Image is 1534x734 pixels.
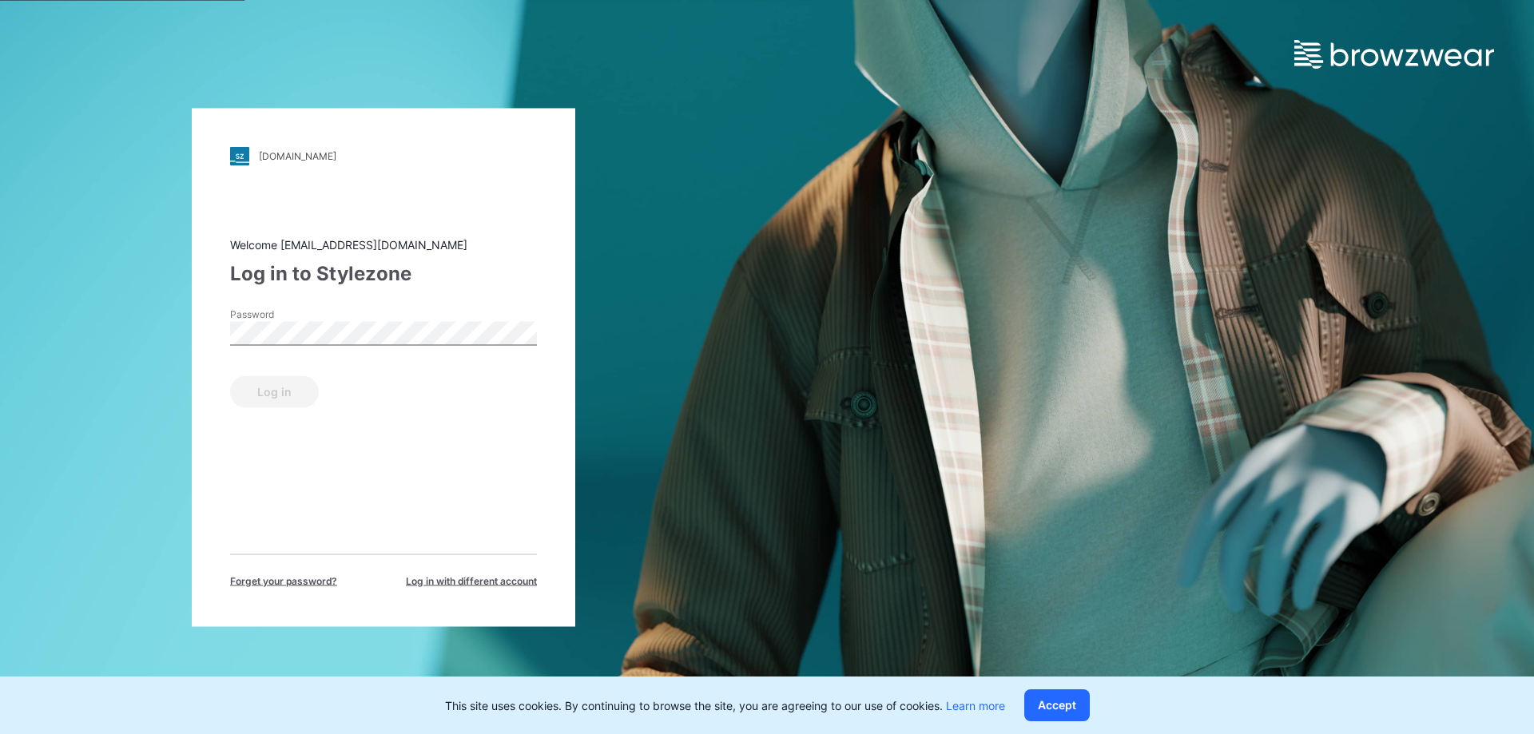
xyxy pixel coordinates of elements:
a: [DOMAIN_NAME] [230,146,537,165]
img: browzwear-logo.e42bd6dac1945053ebaf764b6aa21510.svg [1294,40,1494,69]
label: Password [230,307,342,321]
button: Accept [1024,689,1090,721]
div: [DOMAIN_NAME] [259,150,336,162]
div: Welcome [EMAIL_ADDRESS][DOMAIN_NAME] [230,236,537,252]
div: Log in to Stylezone [230,259,537,288]
span: Log in with different account [406,573,537,588]
p: This site uses cookies. By continuing to browse the site, you are agreeing to our use of cookies. [445,697,1005,714]
img: stylezone-logo.562084cfcfab977791bfbf7441f1a819.svg [230,146,249,165]
a: Learn more [946,699,1005,712]
span: Forget your password? [230,573,337,588]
